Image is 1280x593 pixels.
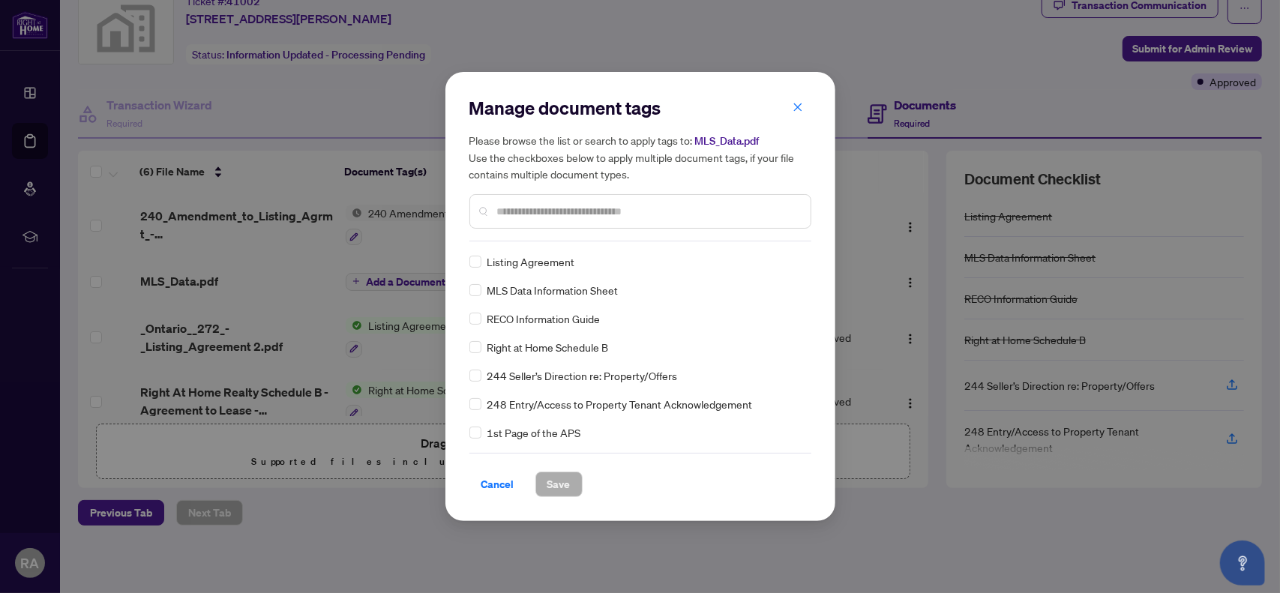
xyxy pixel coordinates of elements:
h2: Manage document tags [469,96,811,120]
span: MLS Data Information Sheet [487,282,619,298]
span: RECO Information Guide [487,310,601,327]
span: close [793,102,803,112]
span: 244 Seller’s Direction re: Property/Offers [487,367,678,384]
span: 1st Page of the APS [487,424,581,441]
span: 248 Entry/Access to Property Tenant Acknowledgement [487,396,753,412]
button: Open asap [1220,541,1265,586]
button: Save [535,472,583,497]
h5: Please browse the list or search to apply tags to: Use the checkboxes below to apply multiple doc... [469,132,811,182]
span: Cancel [481,472,514,496]
span: MLS_Data.pdf [695,134,760,148]
button: Cancel [469,472,526,497]
span: Right at Home Schedule B [487,339,609,355]
span: Listing Agreement [487,253,575,270]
